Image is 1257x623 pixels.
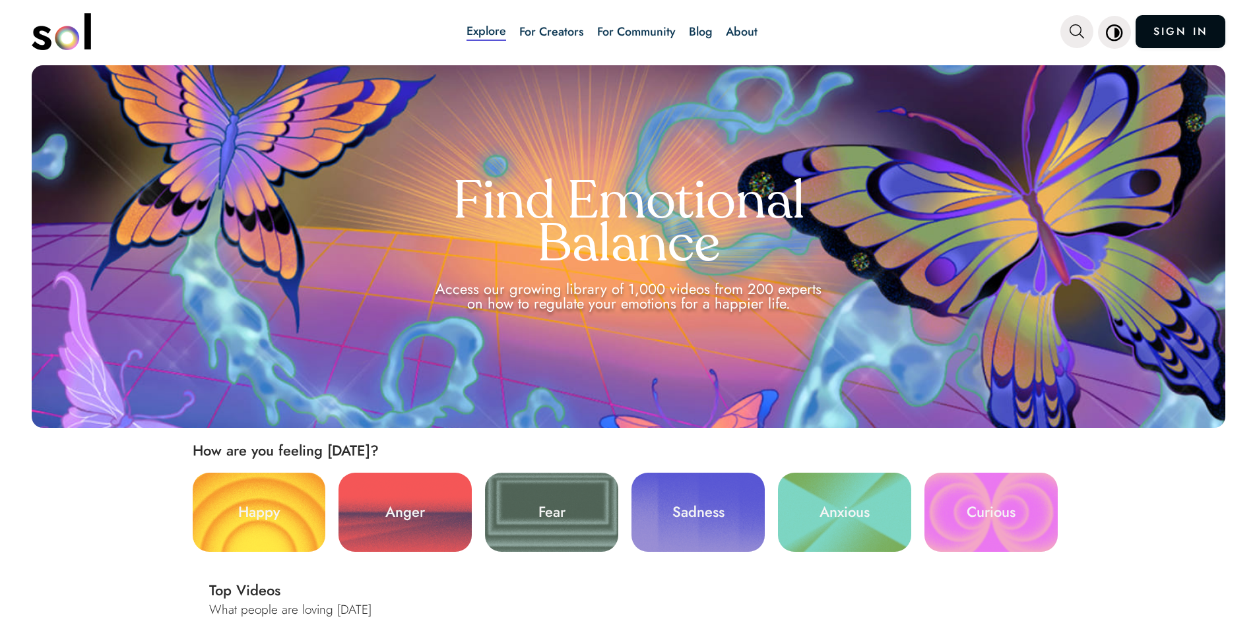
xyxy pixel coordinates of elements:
[631,473,765,552] a: Sadness
[426,282,831,311] div: Access our growing library of 1,000 videos from 200 experts on how to regulate your emotions for ...
[597,23,676,40] a: For Community
[689,23,713,40] a: Blog
[778,473,911,552] a: Anxious
[209,601,1081,618] h3: What people are loving [DATE]
[209,579,1081,601] h2: Top Videos
[32,9,1226,55] nav: main navigation
[485,473,618,552] a: Fear
[467,22,506,41] a: Explore
[359,183,898,268] h1: Find Emotional Balance
[338,473,472,552] a: Anger
[519,23,584,40] a: For Creators
[726,23,757,40] a: About
[193,473,326,552] a: Happy
[924,473,1058,552] a: Curious
[193,441,1141,460] h2: How are you feeling [DATE]?
[32,13,91,50] img: logo
[1136,15,1225,48] a: SIGN IN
